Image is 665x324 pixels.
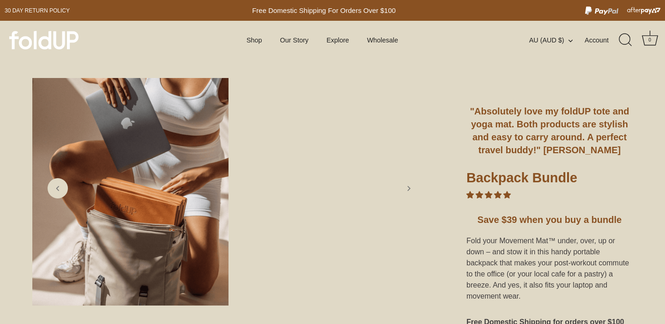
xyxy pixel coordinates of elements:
[359,31,406,49] a: Wholesale
[466,169,633,190] h1: Backpack Bundle
[239,31,270,49] a: Shop
[640,30,660,50] a: Cart
[466,191,511,199] span: 5.00 stars
[529,36,583,44] button: AU (AUD $)
[319,31,357,49] a: Explore
[5,5,70,16] a: 30 day Return policy
[48,178,68,198] a: Previous slide
[645,36,654,45] div: 0
[272,31,316,49] a: Our Story
[466,235,633,302] p: Fold your Movement Mat™ under, over, up or down – and stow it in this handy portable backpack tha...
[616,30,636,50] a: Search
[466,105,633,156] h5: "Absolutely love my foldUP tote and yoga mat. Both products are stylish and easy to carry around....
[399,178,419,198] a: Next slide
[224,31,421,49] div: Primary navigation
[466,213,633,226] h5: Save $39 when you buy a bundle
[585,35,618,46] a: Account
